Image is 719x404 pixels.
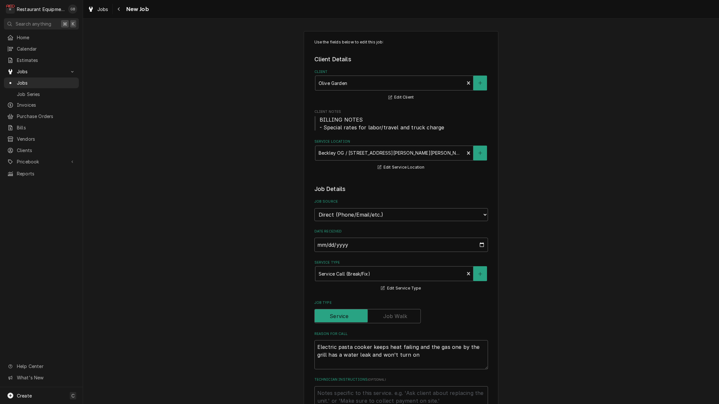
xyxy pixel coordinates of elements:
a: Jobs [4,77,79,88]
span: C [71,392,75,399]
span: Search anything [16,20,51,27]
span: Create [17,393,32,398]
input: yyyy-mm-dd [314,238,488,252]
a: Go to Jobs [4,66,79,77]
label: Client [314,69,488,75]
span: Home [17,34,76,41]
a: Purchase Orders [4,111,79,122]
textarea: Electric pasta cooker keeps heat failing and the gas one by the grill has a water leak and won't ... [314,340,488,369]
span: Help Center [17,363,75,370]
a: Calendar [4,43,79,54]
button: Create New Client [473,76,487,90]
a: Bills [4,122,79,133]
div: Reason For Call [314,331,488,369]
div: Restaurant Equipment Diagnostics's Avatar [6,5,15,14]
div: GB [68,5,77,14]
a: Clients [4,145,79,156]
label: Service Location [314,139,488,144]
svg: Create New Location [478,151,482,155]
span: What's New [17,374,75,381]
a: Vendors [4,134,79,144]
span: Jobs [17,79,76,86]
span: ( optional ) [368,378,386,381]
a: Estimates [4,55,79,65]
span: Calendar [17,45,76,52]
svg: Create New Client [478,81,482,85]
span: Job Series [17,91,76,98]
label: Technician Instructions [314,377,488,382]
legend: Job Details [314,185,488,193]
a: Reports [4,168,79,179]
span: BILLING NOTES - Special rates for labor/travel and truck charge [320,116,445,131]
button: Edit Service Location [377,163,426,172]
div: Job Type [314,300,488,323]
span: Invoices [17,101,76,108]
div: Service Type [314,260,488,292]
div: Service Location [314,139,488,171]
button: Edit Service Type [380,284,422,292]
span: Estimates [17,57,76,64]
span: Clients [17,147,76,154]
span: New Job [124,5,149,14]
span: K [72,20,75,27]
div: Client Notes [314,109,488,131]
div: Gary Beaver's Avatar [68,5,77,14]
p: Use the fields below to edit this job: [314,39,488,45]
button: Search anything⌘K [4,18,79,30]
span: Client Notes [314,116,488,131]
a: Invoices [4,100,79,110]
svg: Create New Service [478,272,482,276]
a: Go to Pricebook [4,156,79,167]
a: Home [4,32,79,43]
div: Date Received [314,229,488,252]
a: Jobs [85,4,111,15]
span: ⌘ [63,20,67,27]
span: Purchase Orders [17,113,76,120]
div: Job Source [314,199,488,221]
legend: Client Details [314,55,488,64]
button: Navigate back [114,4,124,14]
button: Edit Client [387,93,415,101]
button: Create New Location [473,146,487,160]
span: Pricebook [17,158,66,165]
label: Service Type [314,260,488,265]
div: Restaurant Equipment Diagnostics [17,6,65,13]
label: Job Type [314,300,488,305]
span: Jobs [97,6,108,13]
span: Vendors [17,136,76,142]
span: Bills [17,124,76,131]
div: R [6,5,15,14]
button: Create New Service [473,266,487,281]
label: Date Received [314,229,488,234]
a: Job Series [4,89,79,100]
label: Job Source [314,199,488,204]
span: Client Notes [314,109,488,114]
a: Go to What's New [4,372,79,383]
span: Jobs [17,68,66,75]
a: Go to Help Center [4,361,79,372]
div: Client [314,69,488,101]
span: Reports [17,170,76,177]
label: Reason For Call [314,331,488,337]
